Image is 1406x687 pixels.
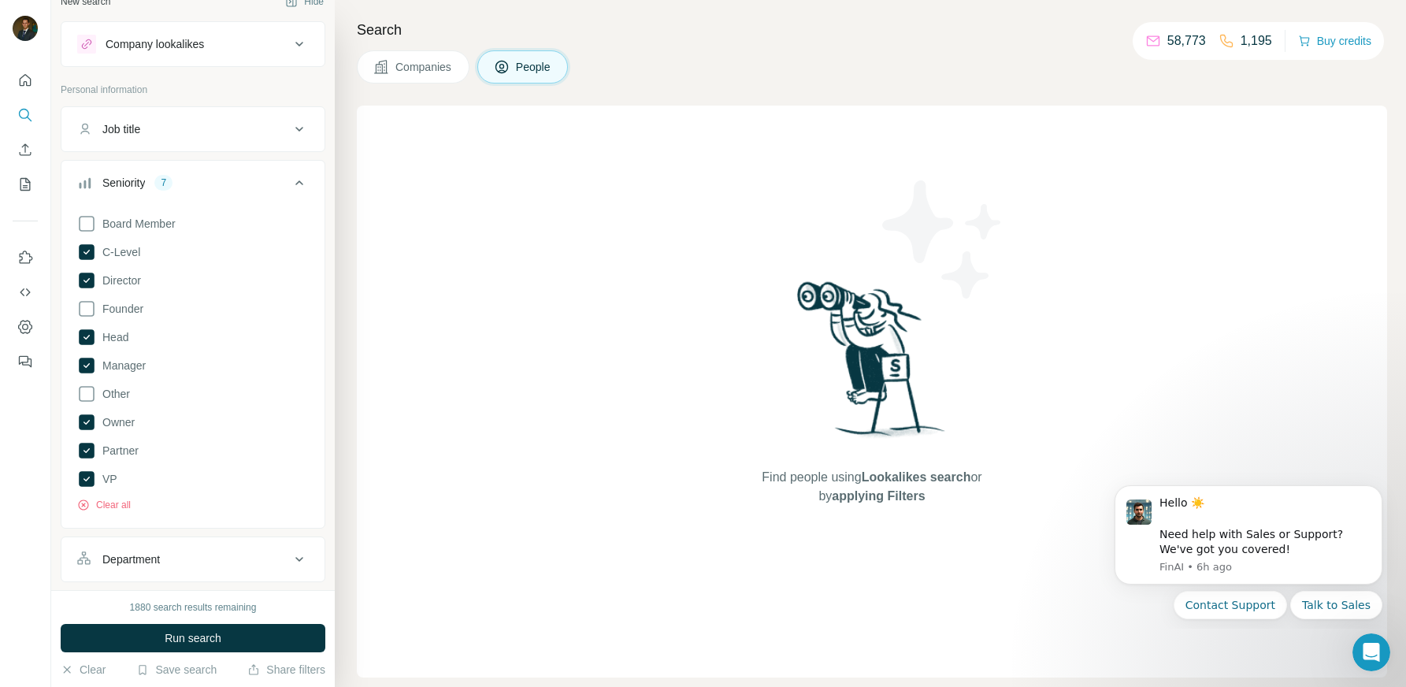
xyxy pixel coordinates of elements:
button: Clear all [77,498,131,512]
div: Seniority [102,175,145,191]
iframe: Intercom live chat [1352,633,1390,671]
h4: Search [357,19,1387,41]
button: Job title [61,110,325,148]
button: Quick start [13,66,38,95]
button: Search [13,101,38,129]
button: Run search [61,624,325,652]
span: Director [96,273,141,288]
img: Avatar [13,16,38,41]
button: Clear [61,662,106,678]
img: Surfe Illustration - Woman searching with binoculars [790,277,954,453]
button: Enrich CSV [13,136,38,164]
button: Buy credits [1298,30,1371,52]
button: My lists [13,170,38,199]
span: applying Filters [832,489,925,503]
button: Save search [136,662,217,678]
p: 58,773 [1167,32,1206,50]
button: Company lookalikes [61,25,325,63]
span: Founder [96,301,143,317]
span: Companies [395,59,453,75]
span: Other [96,386,130,402]
div: Company lookalikes [106,36,204,52]
button: Department [61,540,325,578]
span: C-Level [96,244,140,260]
p: 1,195 [1241,32,1272,50]
p: Personal information [61,83,325,97]
span: Board Member [96,216,176,232]
button: Use Surfe API [13,278,38,306]
button: Feedback [13,347,38,376]
button: Dashboard [13,313,38,341]
span: People [516,59,552,75]
div: Department [102,551,160,567]
div: 1880 search results remaining [130,600,257,615]
span: Run search [165,630,221,646]
span: Partner [96,443,139,459]
span: VP [96,471,117,487]
div: Job title [102,121,140,137]
span: Lookalikes search [862,470,971,484]
button: Seniority7 [61,164,325,208]
button: Use Surfe on LinkedIn [13,243,38,272]
span: Find people using or by [746,468,998,506]
img: Surfe Illustration - Stars [872,169,1014,310]
button: Share filters [247,662,325,678]
span: Manager [96,358,146,373]
span: Owner [96,414,135,430]
div: 7 [154,176,173,190]
span: Head [96,329,128,345]
iframe: Intercom notifications message [1091,473,1406,629]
